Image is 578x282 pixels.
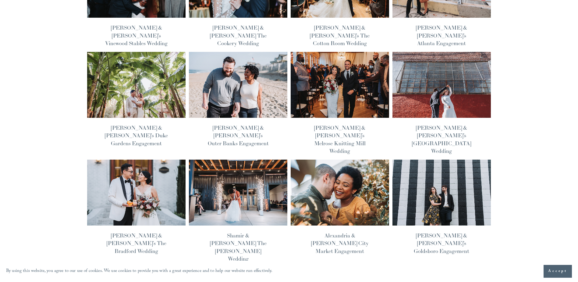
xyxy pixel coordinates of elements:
img: Adrienne &amp; Michael's Goldsboro Engagement [392,159,491,226]
button: Accept [544,265,572,278]
img: Francesca &amp; George's Duke Gardens Engagement [87,52,186,118]
img: Emily &amp; Stephen's Brooklyn Green Building Wedding [392,52,491,118]
a: [PERSON_NAME] & [PERSON_NAME]’s Vinewood Stables Wedding [105,24,168,46]
img: Justine &amp; Xinli’s The Bradford Wedding [87,159,186,226]
a: Shamir & [PERSON_NAME] The [PERSON_NAME] Wedding [210,232,267,262]
a: [PERSON_NAME] & [PERSON_NAME]'s Goldsboro Engagement [414,232,469,254]
a: [PERSON_NAME] & [PERSON_NAME]’s The Bradford Wedding [107,232,166,254]
img: Lauren &amp; Ian’s Outer Banks Engagement [189,52,288,118]
a: [PERSON_NAME] & [PERSON_NAME]’s Outer Banks Engagement [208,124,269,146]
img: Alexandria &amp; Ahmed's City Market Engagement [290,159,389,226]
img: Francesca &amp; Mike’s Melrose Knitting Mill Wedding [290,52,389,118]
a: Alexandria & [PERSON_NAME] City Market Engagement [311,232,369,254]
a: [PERSON_NAME] & [PERSON_NAME] The Cookery Wedding [210,24,267,46]
a: [PERSON_NAME] & [PERSON_NAME]’s Melrose Knitting Mill Wedding [314,124,366,154]
img: Shamir &amp; Keegan’s The Meadows Raleigh Wedding [189,159,288,226]
a: [PERSON_NAME] & [PERSON_NAME]’s The Cotton Room Wedding [310,24,370,46]
p: By using this website, you agree to our use of cookies. We use cookies to provide you with a grea... [6,267,273,276]
a: [PERSON_NAME] & [PERSON_NAME]'s Duke Gardens Engagement [105,124,168,146]
span: Accept [548,268,567,274]
a: [PERSON_NAME] & [PERSON_NAME]’s Atlanta Engagement [416,24,467,46]
a: [PERSON_NAME] & [PERSON_NAME]'s [GEOGRAPHIC_DATA] Wedding [412,124,471,154]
